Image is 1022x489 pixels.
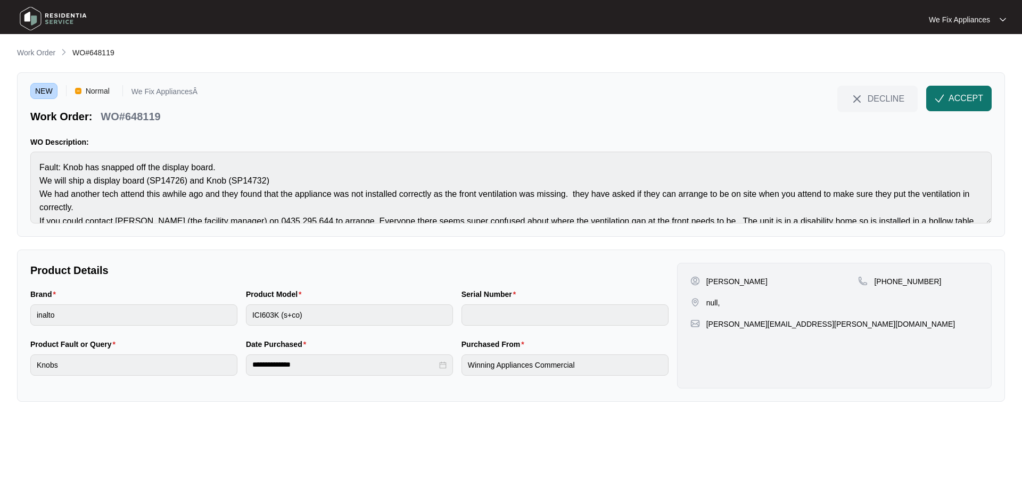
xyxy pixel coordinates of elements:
[929,14,990,25] p: We Fix Appliances
[461,289,520,300] label: Serial Number
[30,83,57,99] span: NEW
[706,276,768,287] p: [PERSON_NAME]
[17,47,55,58] p: Work Order
[30,109,92,124] p: Work Order:
[30,289,60,300] label: Brand
[706,319,955,329] p: [PERSON_NAME][EMAIL_ADDRESS][PERSON_NAME][DOMAIN_NAME]
[72,48,114,57] span: WO#648119
[30,152,992,223] textarea: Fault: Knob has snapped off the display board. We will ship a display board (SP14726) and Knob (S...
[101,109,160,124] p: WO#648119
[461,304,669,326] input: Serial Number
[246,339,310,350] label: Date Purchased
[690,276,700,286] img: user-pin
[926,86,992,111] button: check-IconACCEPT
[15,47,57,59] a: Work Order
[16,3,90,35] img: residentia service logo
[246,304,453,326] input: Product Model
[30,354,237,376] input: Product Fault or Query
[30,137,992,147] p: WO Description:
[874,276,941,287] p: [PHONE_NUMBER]
[837,86,918,111] button: close-IconDECLINE
[851,93,863,105] img: close-Icon
[690,297,700,307] img: map-pin
[131,88,197,99] p: We Fix AppliancesÂ
[30,339,120,350] label: Product Fault or Query
[858,276,868,286] img: map-pin
[60,48,68,56] img: chevron-right
[252,359,437,370] input: Date Purchased
[706,297,720,308] p: null,
[246,289,306,300] label: Product Model
[30,304,237,326] input: Brand
[81,83,114,99] span: Normal
[690,319,700,328] img: map-pin
[30,263,669,278] p: Product Details
[461,339,529,350] label: Purchased From
[75,88,81,94] img: Vercel Logo
[1000,17,1006,22] img: dropdown arrow
[461,354,669,376] input: Purchased From
[935,94,944,103] img: check-Icon
[868,93,904,104] span: DECLINE
[949,92,983,105] span: ACCEPT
